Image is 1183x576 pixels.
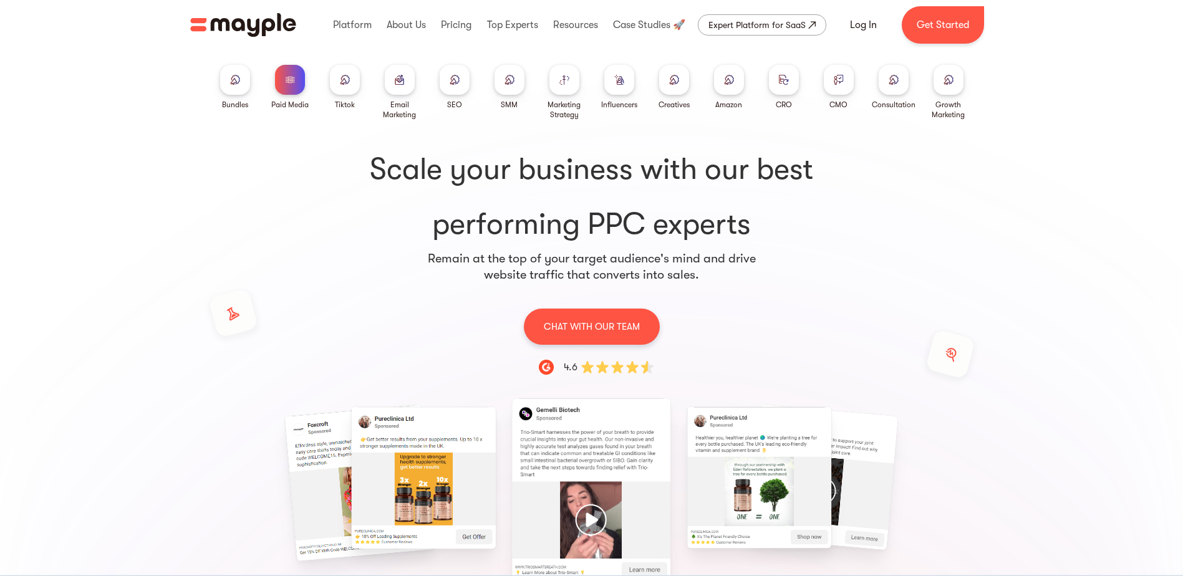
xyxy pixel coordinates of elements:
[829,100,847,110] div: CMO
[708,17,806,32] div: Expert Platform for SaaS
[523,410,660,569] div: 1 / 15
[1121,516,1183,576] iframe: Chat Widget
[190,13,296,37] img: Mayple logo
[776,100,792,110] div: CRO
[542,65,587,120] a: Marketing Strategy
[550,5,601,45] div: Resources
[872,65,915,110] a: Consultation
[715,100,742,110] div: Amazon
[271,65,309,110] a: Paid Media
[690,410,828,545] div: 2 / 15
[659,65,690,110] a: Creatives
[926,65,971,120] a: Growth Marketing
[447,100,462,110] div: SEO
[926,100,971,120] div: Growth Marketing
[544,319,640,335] p: CHAT WITH OUR TEAM
[213,150,971,244] h1: performing PPC experts
[501,100,518,110] div: SMM
[440,65,470,110] a: SEO
[213,150,971,190] span: Scale your business with our best
[438,5,475,45] div: Pricing
[601,100,637,110] div: Influencers
[542,100,587,120] div: Marketing Strategy
[377,65,422,120] a: Email Marketing
[330,5,375,45] div: Platform
[330,65,360,110] a: Tiktok
[524,308,660,345] a: CHAT WITH OUR TEAM
[824,65,854,110] a: CMO
[271,100,309,110] div: Paid Media
[187,410,325,555] div: 14 / 15
[427,251,756,283] p: Remain at the top of your target audience's mind and drive website traffic that converts into sales.
[384,5,429,45] div: About Us
[835,10,892,40] a: Log In
[220,65,250,110] a: Bundles
[601,65,637,110] a: Influencers
[714,65,744,110] a: Amazon
[698,14,826,36] a: Expert Platform for SaaS
[484,5,541,45] div: Top Experts
[769,65,799,110] a: CRO
[659,100,690,110] div: Creatives
[902,6,984,44] a: Get Started
[564,360,577,375] div: 4.6
[495,65,524,110] a: SMM
[377,100,422,120] div: Email Marketing
[190,13,296,37] a: home
[355,410,493,545] div: 15 / 15
[872,100,915,110] div: Consultation
[335,100,355,110] div: Tiktok
[858,410,996,544] div: 3 / 15
[222,100,248,110] div: Bundles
